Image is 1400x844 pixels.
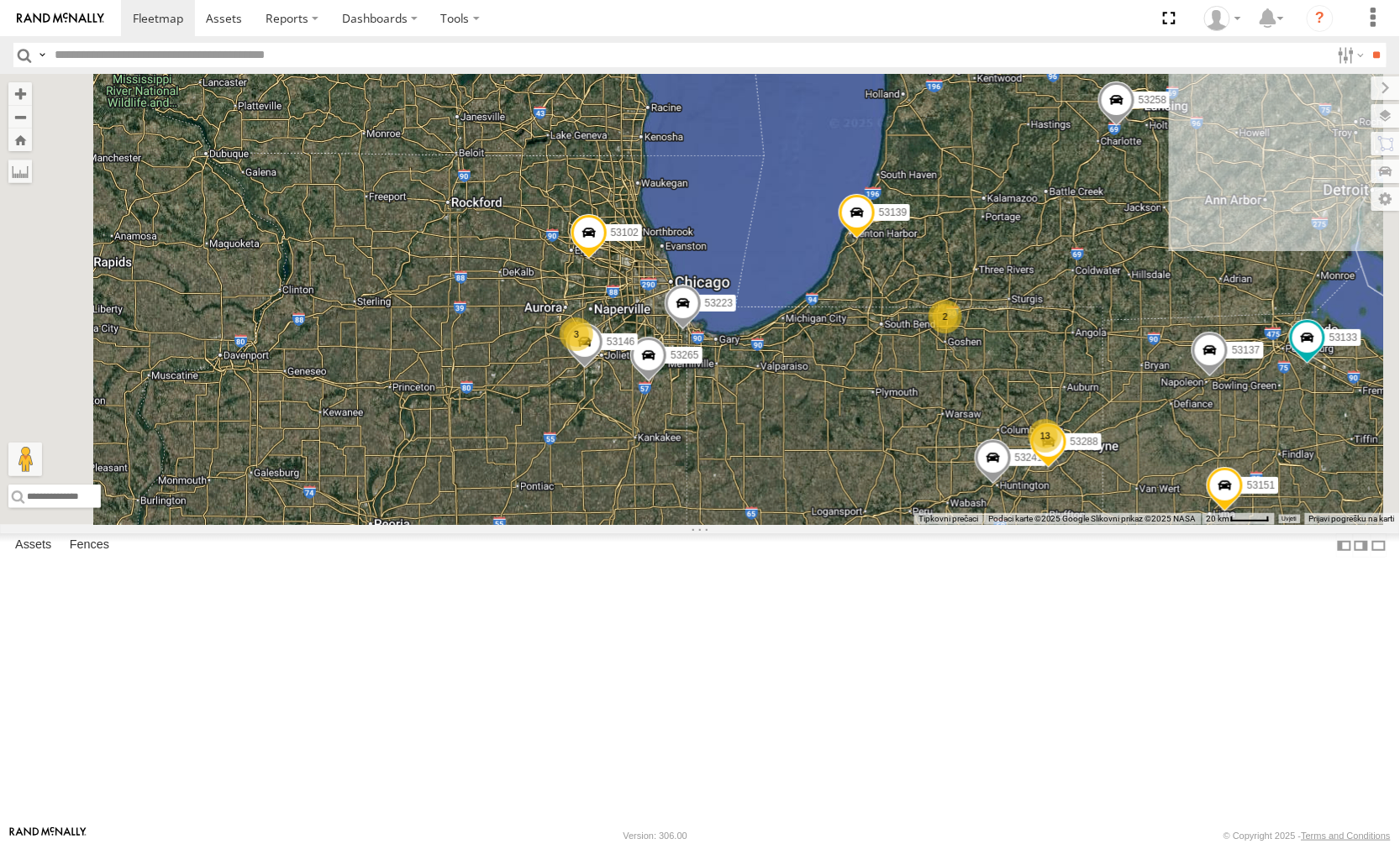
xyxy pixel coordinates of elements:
[1307,5,1334,32] i: ?
[1371,187,1400,211] label: Map Settings
[560,317,593,351] div: 3
[1198,6,1247,31] div: Miky Transport
[1015,452,1043,464] span: 53241
[988,514,1197,523] span: Podaci karte ©2025 Google Slikovni prikaz ©2025 NASA
[1029,419,1062,453] div: 13
[1202,513,1275,525] button: Mjerilo karte: 20 km naprema 43 piksela
[671,349,698,361] span: 53265
[61,534,118,558] label: Fences
[17,13,104,24] img: rand-logo.svg
[7,534,60,558] label: Assets
[611,226,639,238] span: 53102
[1331,43,1367,67] label: Search Filter Options
[1232,344,1260,356] span: 53137
[1247,480,1275,491] span: 53151
[929,300,962,333] div: 2
[8,128,32,151] button: Zoom Home
[8,82,32,105] button: Zoom in
[1224,831,1391,841] div: © Copyright 2025 -
[8,443,42,476] button: Povucite Pegmana na kartu da biste otvorili Street View
[918,513,978,525] button: Tipkovni prečaci
[1353,533,1370,558] label: Dock Summary Table to the Right
[35,43,49,67] label: Search Query
[1371,533,1387,558] label: Hide Summary Table
[607,336,634,348] span: 53146
[1207,514,1230,523] span: 20 km
[1302,831,1391,841] a: Terms and Conditions
[8,160,32,183] label: Measure
[705,297,733,309] span: 53223
[9,827,87,844] a: Visit our Website
[624,831,687,841] div: Version: 306.00
[1329,331,1357,343] span: 53133
[1071,436,1098,448] span: 53288
[1282,516,1297,522] a: Uvjeti (otvara se u novoj kartici)
[1336,533,1353,558] label: Dock Summary Table to the Left
[879,207,907,218] span: 53139
[1139,93,1166,105] span: 53258
[1309,514,1395,523] a: Prijavi pogrešku na karti
[8,105,32,128] button: Zoom out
